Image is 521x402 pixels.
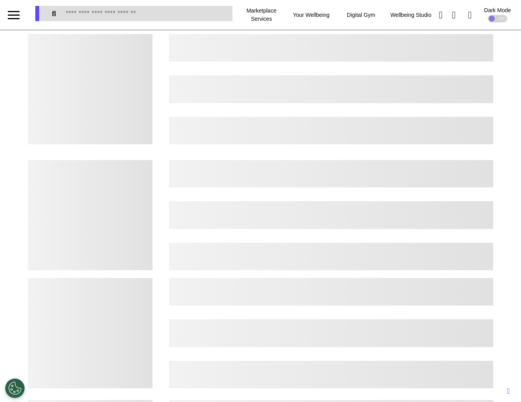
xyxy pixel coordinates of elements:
div: Dark Mode [484,7,511,13]
div: OFF [488,15,507,22]
div: Marketplace Services [236,4,286,26]
div: Digital Gym [336,4,386,26]
div: Wellbeing Studio [386,4,436,26]
div: Your Wellbeing [286,4,336,26]
button: Open Preferences [5,378,25,398]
